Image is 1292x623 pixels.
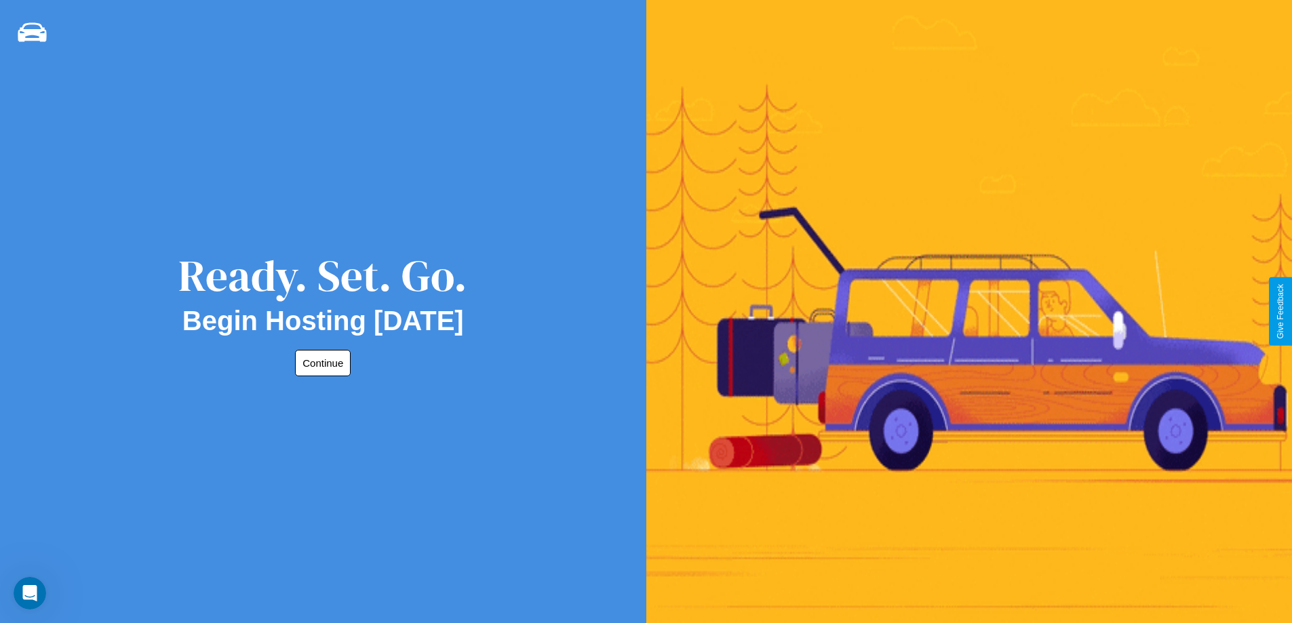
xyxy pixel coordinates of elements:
div: Ready. Set. Go. [178,245,467,306]
h2: Begin Hosting [DATE] [182,306,464,336]
button: Continue [295,350,351,376]
iframe: Intercom live chat [14,577,46,609]
div: Give Feedback [1276,284,1285,339]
